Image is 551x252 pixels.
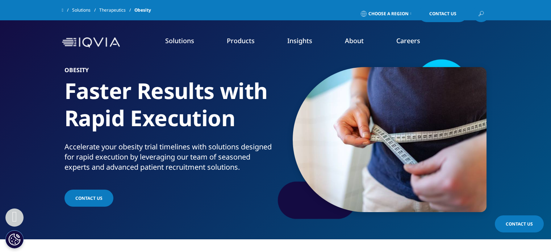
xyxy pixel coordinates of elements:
[429,12,456,16] span: Contact Us
[5,230,24,248] button: Cookies Settings
[75,195,103,201] span: CONTACT US
[64,142,273,177] p: Accelerate your obesity trial timelines with solutions designed for rapid execution by leveraging...
[495,215,544,232] a: Contact Us
[396,36,420,45] a: Careers
[293,67,487,212] img: 4054_man-measures-his-abdomen.jpg
[418,5,467,22] a: Contact Us
[64,190,113,207] a: CONTACT US
[506,221,533,227] span: Contact Us
[345,36,364,45] a: About
[64,77,273,142] h1: Faster Results with Rapid Execution
[62,37,120,48] img: IQVIA Healthcare Information Technology and Pharma Clinical Research Company
[123,25,489,59] nav: Primary
[287,36,312,45] a: Insights
[64,67,273,77] h6: OBESITY
[368,11,409,17] span: Choose a Region
[227,36,255,45] a: Products
[165,36,194,45] a: Solutions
